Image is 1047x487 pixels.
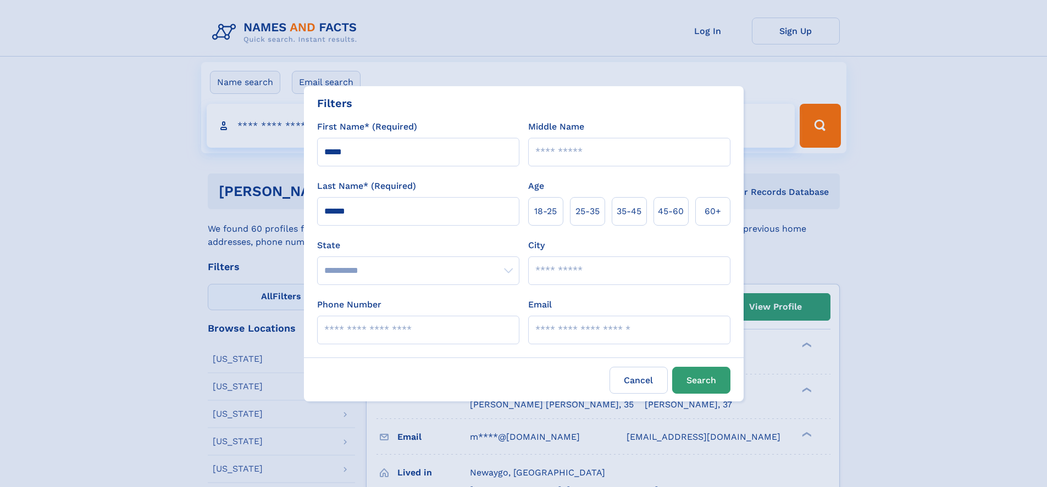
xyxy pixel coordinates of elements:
label: Middle Name [528,120,584,133]
label: First Name* (Required) [317,120,417,133]
span: 60+ [705,205,721,218]
label: State [317,239,519,252]
label: Age [528,180,544,193]
span: 25‑35 [575,205,600,218]
label: Phone Number [317,298,381,311]
label: Email [528,298,552,311]
span: 18‑25 [534,205,557,218]
div: Filters [317,95,352,111]
label: Last Name* (Required) [317,180,416,193]
span: 35‑45 [617,205,641,218]
label: City [528,239,545,252]
span: 45‑60 [658,205,684,218]
button: Search [672,367,730,394]
label: Cancel [610,367,668,394]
